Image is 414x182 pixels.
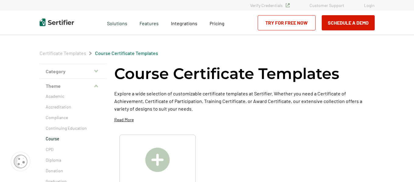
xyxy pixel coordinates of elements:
a: Diploma [46,157,101,163]
a: Try for Free Now [258,15,316,30]
a: Continuing Education [46,125,101,131]
a: CPD [46,146,101,153]
img: Create A Blank Certificate [145,148,170,172]
a: Certificate Templates [40,50,86,56]
a: Donation [46,168,101,174]
a: Accreditation [46,104,101,110]
a: Pricing [210,19,225,26]
a: Course Certificate Templates [95,50,158,56]
p: Explore a wide selection of customizable certificate templates at Sertifier. Whether you need a C... [114,90,375,112]
span: Solutions [107,19,127,26]
a: Login [364,3,375,8]
button: Schedule a Demo [322,15,375,30]
div: Breadcrumb [40,50,158,56]
img: Cookie Popup Icon [14,155,27,168]
h1: Course Certificate Templates [114,64,339,84]
img: Verified [286,3,290,7]
a: Course [46,136,101,142]
a: Customer Support [310,3,344,8]
a: Integrations [171,19,197,26]
img: Sertifier | Digital Credentialing Platform [40,19,74,26]
p: Read More [114,117,134,123]
span: Features [140,19,159,26]
span: Integrations [171,20,197,26]
a: Academic [46,93,101,99]
span: Pricing [210,20,225,26]
button: Theme [40,79,107,93]
a: Verify Credentials [250,3,290,8]
a: Compliance [46,115,101,121]
button: Category [40,64,107,79]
